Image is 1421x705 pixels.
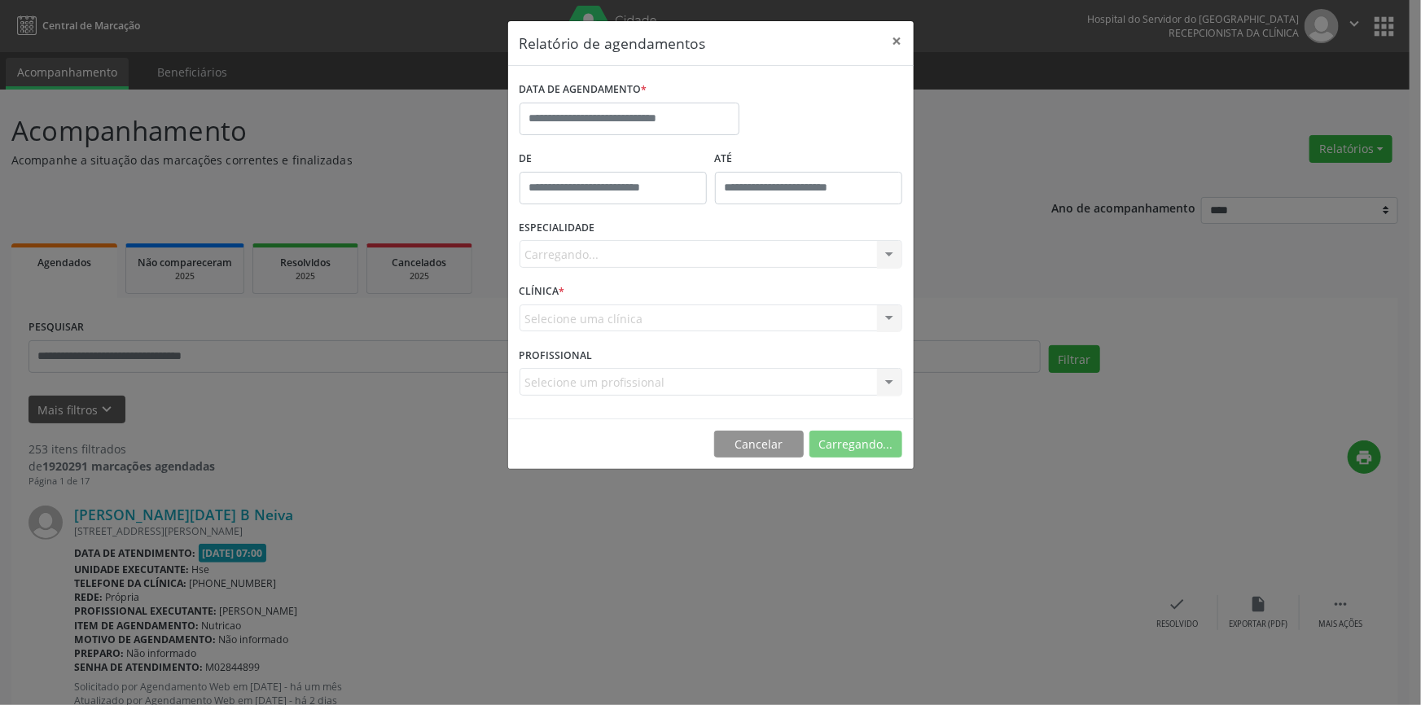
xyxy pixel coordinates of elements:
label: ATÉ [715,147,902,172]
button: Carregando... [809,431,902,458]
label: DATA DE AGENDAMENTO [520,77,647,103]
label: PROFISSIONAL [520,343,593,368]
label: De [520,147,707,172]
label: ESPECIALIDADE [520,216,595,241]
label: CLÍNICA [520,279,565,304]
button: Cancelar [714,431,804,458]
h5: Relatório de agendamentos [520,33,706,54]
button: Close [881,21,914,61]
